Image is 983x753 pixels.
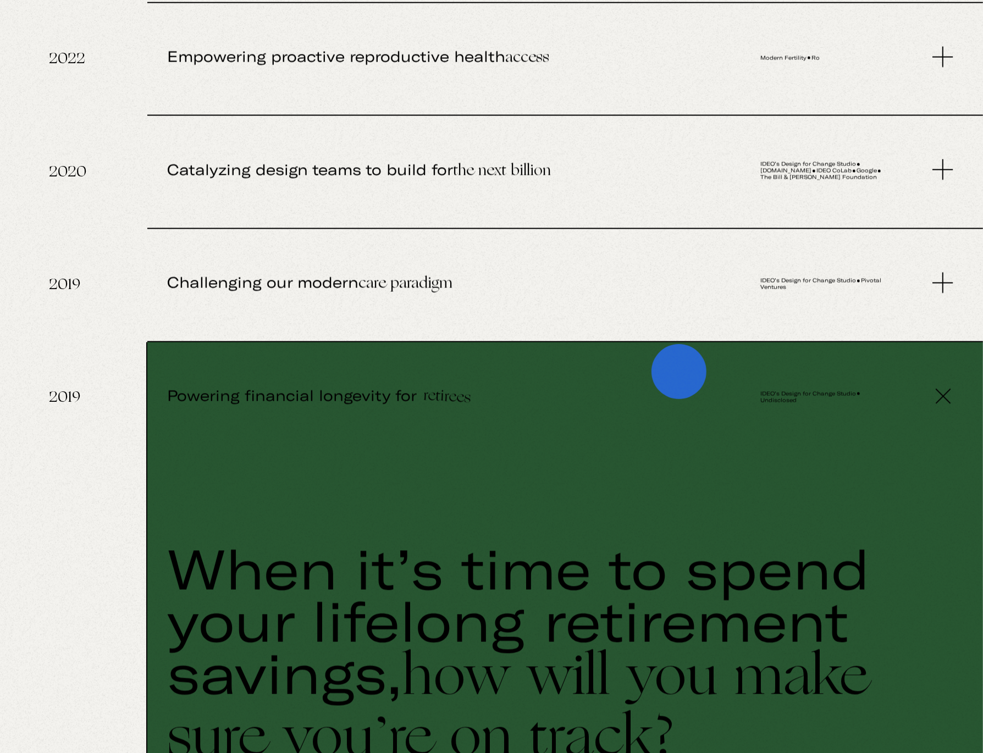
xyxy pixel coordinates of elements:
img: plus.svg [929,381,958,411]
span: 2020 [49,116,87,229]
img: dot.svg [857,392,860,395]
img: dot.svg [857,163,860,166]
img: dot.svg [813,170,815,173]
img: dot.svg [878,170,881,173]
span: Catalyzing design teams to build for [167,116,711,225]
span: 2019 [49,342,81,456]
span: retirees [423,388,471,407]
img: dot.svg [857,280,860,283]
span: access [505,51,549,67]
span: Powering financial longevity for [167,342,711,451]
span: Modern Fertility Ro [760,54,883,61]
span: 2022 [49,3,85,117]
span: IDEO’s Design for Change Studio [DOMAIN_NAME] IDEO CoLab Google The Bill & [PERSON_NAME] Foundation [760,160,883,180]
span: Empowering proactive reproductive health [167,3,711,112]
img: plus.svg [932,47,953,68]
img: dot.svg [853,170,855,173]
img: plus.svg [932,159,953,180]
span: the next billion [453,164,551,180]
span: Challenging our modern [167,229,711,338]
span: 2019 [49,229,81,342]
img: dot.svg [808,57,810,59]
img: plus.svg [932,273,953,294]
span: IDEO’s Design for Change Studio Pivotal Ventures [760,277,883,290]
span: IDEO’s Design for Change Studio Undisclosed [760,390,883,403]
span: care paradigm [358,276,452,293]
